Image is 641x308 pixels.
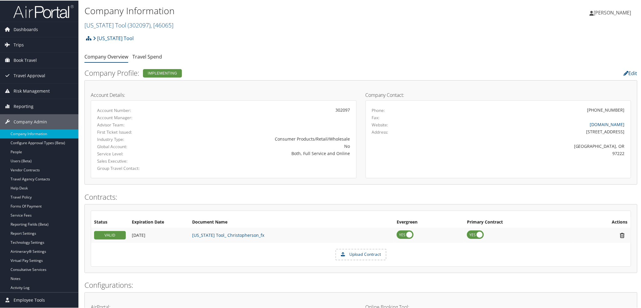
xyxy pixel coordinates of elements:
[594,9,631,15] span: [PERSON_NAME]
[128,21,151,29] span: ( 302097 )
[185,142,350,149] div: No
[372,121,389,127] label: Website:
[185,135,350,141] div: Consumer Products/Retail/Wholesale
[151,21,173,29] span: , [ 46065 ]
[97,165,175,171] label: Group Travel Contact:
[14,37,24,52] span: Trips
[192,232,264,237] a: [US_STATE] Tool_ Christopherson_fx
[143,68,182,77] div: Implementing
[97,121,175,127] label: Advisor Team:
[14,68,45,83] span: Travel Approval
[336,249,386,259] label: Upload Contract
[437,150,625,156] div: 97222
[91,216,129,227] th: Status
[617,232,628,238] i: Remove Contract
[84,53,128,59] a: Company Overview
[587,106,625,113] div: [PHONE_NUMBER]
[185,106,350,113] div: 302097
[437,142,625,149] div: [GEOGRAPHIC_DATA], OR
[372,114,380,120] label: Fax:
[590,121,625,127] a: [DOMAIN_NAME]
[97,114,175,120] label: Account Manager:
[14,292,45,307] span: Employee Tools
[129,216,189,227] th: Expiration Date
[84,4,453,17] h1: Company Information
[624,69,637,76] a: Edit
[189,216,394,227] th: Document Name
[14,114,47,129] span: Company Admin
[97,107,175,113] label: Account Number:
[14,21,38,37] span: Dashboards
[97,157,175,164] label: Sales Executive:
[84,279,637,290] h2: Configurations:
[14,83,50,98] span: Risk Management
[84,67,450,78] h2: Company Profile:
[84,191,637,202] h2: Contracts:
[366,92,631,97] h4: Company Contact:
[13,4,74,18] img: airportal-logo.png
[93,32,134,44] a: [US_STATE] Tool
[14,52,37,67] span: Book Travel
[437,128,625,134] div: [STREET_ADDRESS]
[97,136,175,142] label: Industry Type:
[372,107,385,113] label: Phone:
[394,216,464,227] th: Evergreen
[185,150,350,156] div: Both, Full Service and Online
[132,232,186,237] div: Add/Edit Date
[94,230,126,239] div: VALID
[464,216,574,227] th: Primary Contract
[97,143,175,149] label: Global Account:
[97,129,175,135] label: First Ticket Issued:
[574,216,631,227] th: Actions
[372,129,389,135] label: Address:
[97,150,175,156] label: Service Level:
[132,53,162,59] a: Travel Spend
[590,3,637,21] a: [PERSON_NAME]
[132,232,145,237] span: [DATE]
[14,98,33,113] span: Reporting
[84,21,173,29] a: [US_STATE] Tool
[91,92,357,97] h4: Account Details:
